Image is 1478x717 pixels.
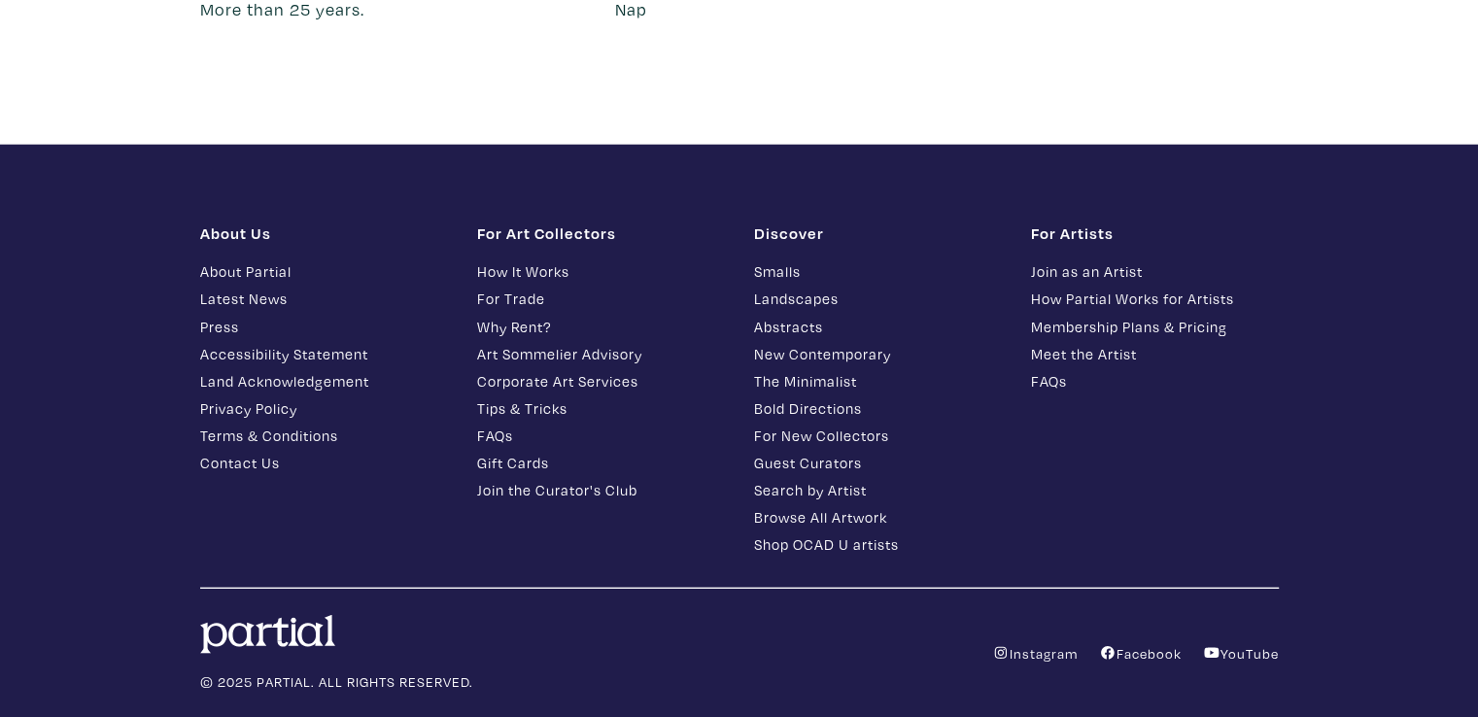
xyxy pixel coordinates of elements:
a: Privacy Policy [200,397,448,420]
a: Meet the Artist [1031,343,1279,365]
h1: For Art Collectors [477,223,725,243]
a: Facebook [1099,644,1182,663]
a: Latest News [200,288,448,310]
a: Bold Directions [754,397,1002,420]
a: YouTube [1203,644,1279,663]
a: Guest Curators [754,452,1002,474]
img: logo.svg [200,615,336,654]
a: Landscapes [754,288,1002,310]
a: Instagram [992,644,1078,663]
a: Shop OCAD U artists [754,533,1002,556]
a: New Contemporary [754,343,1002,365]
a: The Minimalist [754,370,1002,393]
h1: Discover [754,223,1002,243]
a: Tips & Tricks [477,397,725,420]
h1: About Us [200,223,448,243]
a: Art Sommelier Advisory [477,343,725,365]
a: Browse All Artwork [754,506,1002,529]
a: For New Collectors [754,425,1002,447]
a: Corporate Art Services [477,370,725,393]
a: Why Rent? [477,316,725,338]
a: Land Acknowledgement [200,370,448,393]
a: Press [200,316,448,338]
a: Contact Us [200,452,448,474]
a: For Trade [477,288,725,310]
a: Abstracts [754,316,1002,338]
a: Gift Cards [477,452,725,474]
a: Search by Artist [754,479,1002,501]
a: FAQs [1031,370,1279,393]
a: About Partial [200,260,448,283]
a: FAQs [477,425,725,447]
a: Join the Curator's Club [477,479,725,501]
a: How It Works [477,260,725,283]
a: Join as an Artist [1031,260,1279,283]
div: © 2025 PARTIAL. ALL RIGHTS RESERVED. [186,615,739,693]
a: Terms & Conditions [200,425,448,447]
a: Accessibility Statement [200,343,448,365]
a: Membership Plans & Pricing [1031,316,1279,338]
a: How Partial Works for Artists [1031,288,1279,310]
a: Smalls [754,260,1002,283]
h1: For Artists [1031,223,1279,243]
